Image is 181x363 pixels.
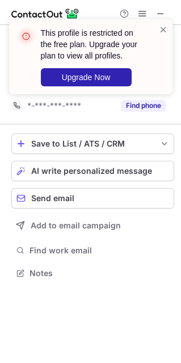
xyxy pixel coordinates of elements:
[30,245,170,256] span: Find work email
[30,268,170,278] span: Notes
[11,7,79,20] img: ContactOut v5.3.10
[41,27,145,61] header: This profile is restricted on the free plan. Upgrade your plan to view all profiles.
[31,194,74,203] span: Send email
[31,166,152,176] span: AI write personalized message
[62,73,111,82] span: Upgrade Now
[11,265,174,281] button: Notes
[17,27,35,45] img: error
[31,221,121,230] span: Add to email campaign
[11,215,174,236] button: Add to email campaign
[11,188,174,208] button: Send email
[41,68,132,86] button: Upgrade Now
[11,161,174,181] button: AI write personalized message
[31,139,154,148] div: Save to List / ATS / CRM
[11,243,174,258] button: Find work email
[11,133,174,154] button: save-profile-one-click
